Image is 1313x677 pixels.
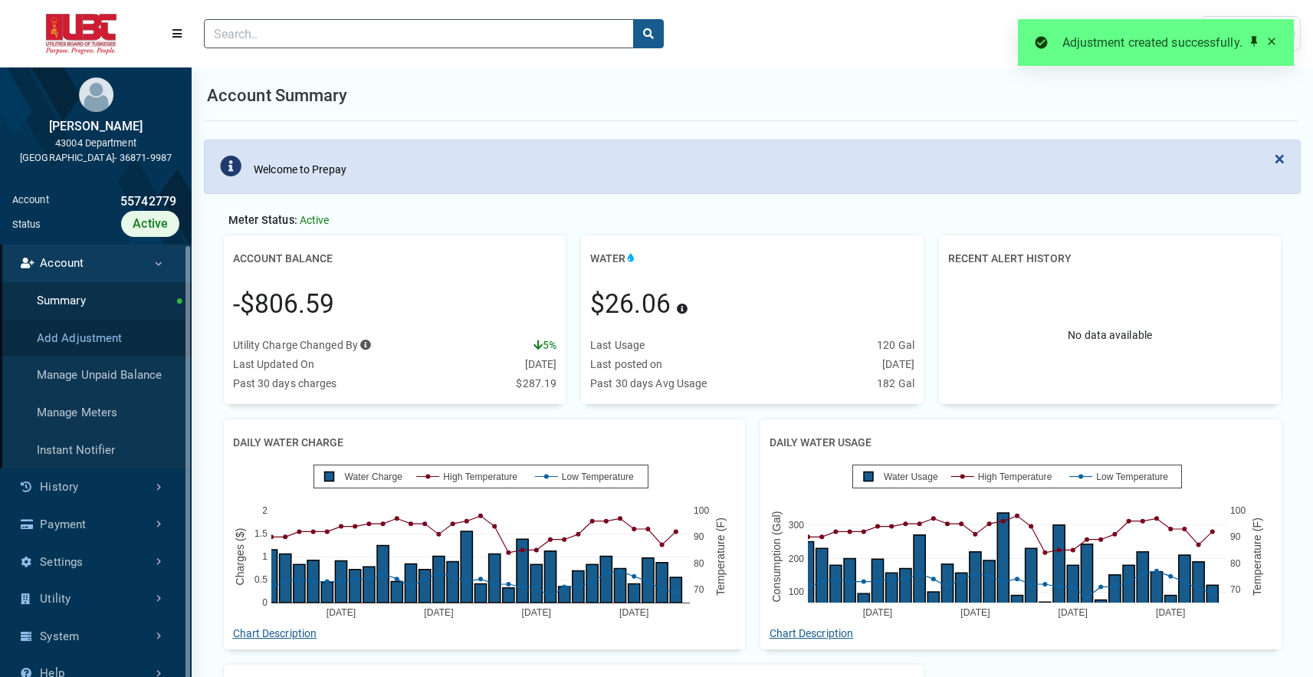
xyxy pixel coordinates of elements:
div: 43004 Department [GEOGRAPHIC_DATA]- 36871-9987 [12,136,179,165]
input: Search [204,19,634,48]
img: ALTSK Logo [12,14,150,54]
h2: Recent Alert History [948,245,1072,273]
div: Welcome to Prepay [254,162,346,178]
h2: Daily Water Charge [233,429,343,457]
div: Account [12,192,49,211]
div: [DATE] [525,357,557,373]
span: Meter Status: [228,214,297,227]
div: Utility Charge Changed By [233,337,372,353]
div: Close [1265,35,1278,48]
h1: Account Summary [207,83,348,108]
span: Active [300,214,330,226]
div: 120 Gal [877,337,914,353]
button: Menu [162,20,192,48]
div: No data available [948,279,1272,392]
span: Adjustment created successfully. [1062,35,1242,50]
div: Past 30 days charges [233,376,337,392]
span: 5% [533,339,556,351]
div: Status [12,217,41,232]
a: Chart Description [233,627,317,639]
div: -$806.59 [233,285,335,324]
div: Pin [1248,35,1260,48]
button: Close [1259,140,1300,177]
div: Last Usage [590,337,645,353]
div: $287.19 [516,376,556,392]
div: [DATE] [882,357,914,373]
div: Last Updated On [233,357,315,373]
a: Chart Description [770,627,854,639]
span: $26.06 [590,289,671,319]
div: Active [121,211,179,237]
span: × [1275,148,1285,169]
button: search [633,19,664,48]
div: [PERSON_NAME] [12,117,179,136]
h2: Daily Water Usage [770,429,872,457]
a: User Settings [1200,16,1301,51]
h2: Account Balance [233,245,333,273]
div: Last posted on [590,357,662,373]
div: Past 30 days Avg Usage [590,376,707,392]
h2: Water [590,245,636,273]
div: 182 Gal [877,376,914,392]
div: 55742779 [49,192,179,211]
